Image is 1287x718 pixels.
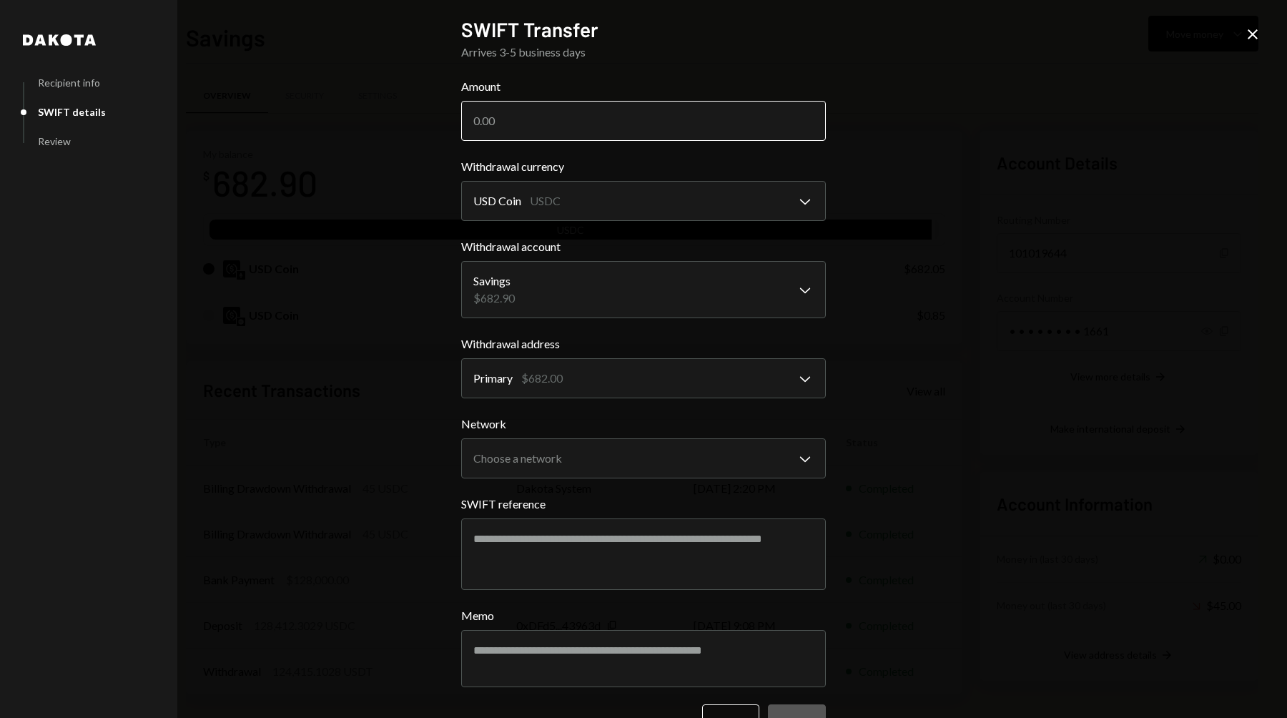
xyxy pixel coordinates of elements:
[461,101,826,141] input: 0.00
[461,438,826,478] button: Network
[461,44,826,61] div: Arrives 3-5 business days
[521,370,563,387] div: $682.00
[38,77,100,89] div: Recipient info
[461,335,826,353] label: Withdrawal address
[461,415,826,433] label: Network
[461,261,826,318] button: Withdrawal account
[461,78,826,95] label: Amount
[461,496,826,513] label: SWIFT reference
[530,192,561,210] div: USDC
[461,16,826,44] h2: SWIFT Transfer
[461,607,826,624] label: Memo
[38,135,71,147] div: Review
[461,158,826,175] label: Withdrawal currency
[461,181,826,221] button: Withdrawal currency
[461,358,826,398] button: Withdrawal address
[38,106,106,118] div: SWIFT details
[461,238,826,255] label: Withdrawal account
